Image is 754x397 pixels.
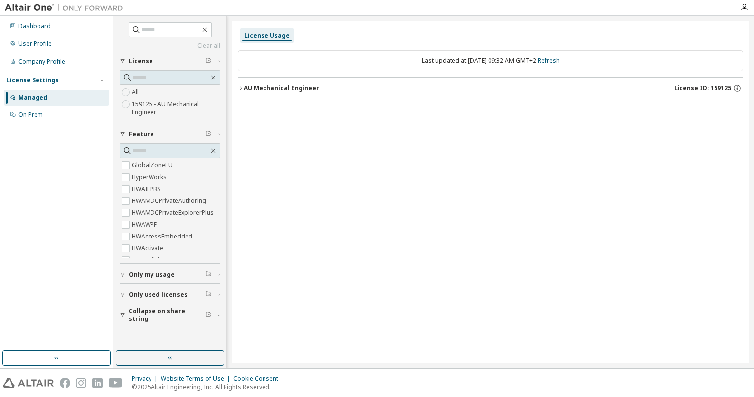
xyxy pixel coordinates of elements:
[132,183,163,195] label: HWAIFPBS
[3,378,54,388] img: altair_logo.svg
[120,50,220,72] button: License
[205,291,211,299] span: Clear filter
[132,383,284,391] p: © 2025 Altair Engineering, Inc. All Rights Reserved.
[132,159,175,171] label: GlobalZoneEU
[120,304,220,326] button: Collapse on share string
[132,195,208,207] label: HWAMDCPrivateAuthoring
[132,86,141,98] label: All
[129,271,175,278] span: Only my usage
[132,375,161,383] div: Privacy
[5,3,128,13] img: Altair One
[109,378,123,388] img: youtube.svg
[76,378,86,388] img: instagram.svg
[244,84,319,92] div: AU Mechanical Engineer
[92,378,103,388] img: linkedin.svg
[238,50,743,71] div: Last updated at: [DATE] 09:32 AM GMT+2
[244,32,290,40] div: License Usage
[120,284,220,306] button: Only used licenses
[18,58,65,66] div: Company Profile
[120,264,220,285] button: Only my usage
[238,78,743,99] button: AU Mechanical EngineerLicense ID: 159125
[129,57,153,65] span: License
[129,307,205,323] span: Collapse on share string
[205,130,211,138] span: Clear filter
[18,94,47,102] div: Managed
[120,123,220,145] button: Feature
[132,171,169,183] label: HyperWorks
[132,219,159,231] label: HWAWPF
[161,375,233,383] div: Website Terms of Use
[233,375,284,383] div: Cookie Consent
[6,77,59,84] div: License Settings
[129,291,188,299] span: Only used licenses
[120,42,220,50] a: Clear all
[132,242,165,254] label: HWActivate
[132,98,220,118] label: 159125 - AU Mechanical Engineer
[132,254,163,266] label: HWAcufwh
[205,57,211,65] span: Clear filter
[18,40,52,48] div: User Profile
[205,311,211,319] span: Clear filter
[132,231,194,242] label: HWAccessEmbedded
[538,56,560,65] a: Refresh
[18,22,51,30] div: Dashboard
[674,84,731,92] span: License ID: 159125
[132,207,216,219] label: HWAMDCPrivateExplorerPlus
[129,130,154,138] span: Feature
[60,378,70,388] img: facebook.svg
[205,271,211,278] span: Clear filter
[18,111,43,119] div: On Prem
